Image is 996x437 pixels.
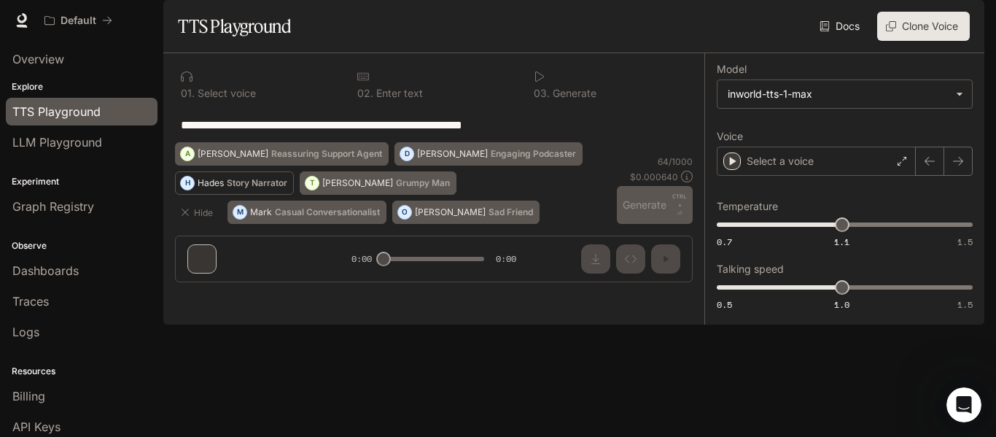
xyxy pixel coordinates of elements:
[396,179,450,187] p: Grumpy Man
[300,171,456,195] button: T[PERSON_NAME]Grumpy Man
[198,150,268,158] p: [PERSON_NAME]
[717,201,778,212] p: Temperature
[357,88,373,98] p: 0 2 .
[747,154,814,169] p: Select a voice
[181,142,194,166] div: A
[534,88,550,98] p: 0 3 .
[834,298,849,311] span: 1.0
[392,201,540,224] button: O[PERSON_NAME]Sad Friend
[957,236,973,248] span: 1.5
[817,12,865,41] a: Docs
[227,201,386,224] button: MMarkCasual Conversationalist
[728,87,949,101] div: inworld-tts-1-max
[61,15,96,27] p: Default
[491,150,576,158] p: Engaging Podcaster
[178,12,291,41] h1: TTS Playground
[489,208,533,217] p: Sad Friend
[717,298,732,311] span: 0.5
[717,236,732,248] span: 0.7
[175,201,222,224] button: Hide
[398,201,411,224] div: O
[946,387,981,422] iframe: Intercom live chat
[877,12,970,41] button: Clone Voice
[175,142,389,166] button: A[PERSON_NAME]Reassuring Support Agent
[373,88,423,98] p: Enter text
[181,88,195,98] p: 0 1 .
[415,208,486,217] p: [PERSON_NAME]
[227,179,287,187] p: Story Narrator
[195,88,256,98] p: Select voice
[957,298,973,311] span: 1.5
[717,131,743,142] p: Voice
[275,208,380,217] p: Casual Conversationalist
[250,208,272,217] p: Mark
[175,171,294,195] button: HHadesStory Narrator
[717,80,972,108] div: inworld-tts-1-max
[271,150,382,158] p: Reassuring Support Agent
[181,171,194,195] div: H
[550,88,596,98] p: Generate
[322,179,393,187] p: [PERSON_NAME]
[658,155,693,168] p: 64 / 1000
[417,150,488,158] p: [PERSON_NAME]
[38,6,119,35] button: All workspaces
[630,171,678,183] p: $ 0.000640
[717,64,747,74] p: Model
[233,201,246,224] div: M
[198,179,224,187] p: Hades
[394,142,583,166] button: D[PERSON_NAME]Engaging Podcaster
[400,142,413,166] div: D
[717,264,784,274] p: Talking speed
[306,171,319,195] div: T
[834,236,849,248] span: 1.1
